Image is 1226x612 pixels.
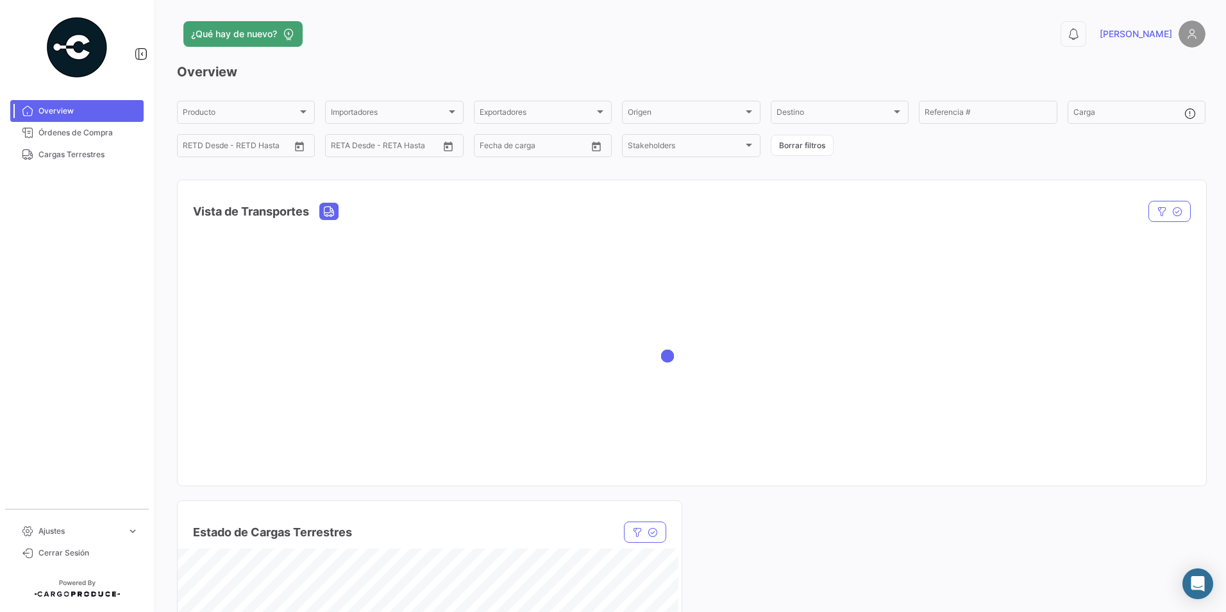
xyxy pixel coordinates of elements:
[38,525,122,537] span: Ajustes
[628,110,743,119] span: Origen
[38,105,139,117] span: Overview
[10,144,144,166] a: Cargas Terrestres
[38,149,139,160] span: Cargas Terrestres
[193,203,309,221] h4: Vista de Transportes
[1182,568,1213,599] div: Abrir Intercom Messenger
[38,547,139,559] span: Cerrar Sesión
[331,110,446,119] span: Importadores
[10,122,144,144] a: Órdenes de Compra
[183,143,206,152] input: Desde
[777,110,891,119] span: Destino
[193,523,352,541] h4: Estado de Cargas Terrestres
[480,143,503,152] input: Desde
[10,100,144,122] a: Overview
[331,143,354,152] input: Desde
[480,110,594,119] span: Exportadores
[191,28,277,40] span: ¿Qué hay de nuevo?
[183,21,303,47] button: ¿Qué hay de nuevo?
[512,143,563,152] input: Hasta
[290,137,309,156] button: Open calendar
[127,525,139,537] span: expand_more
[1100,28,1172,40] span: [PERSON_NAME]
[38,127,139,139] span: Órdenes de Compra
[215,143,266,152] input: Hasta
[363,143,414,152] input: Hasta
[771,135,834,156] button: Borrar filtros
[628,143,743,152] span: Stakeholders
[320,203,338,219] button: Land
[1179,21,1205,47] img: placeholder-user.png
[45,15,109,80] img: powered-by.png
[177,63,1205,81] h3: Overview
[439,137,458,156] button: Open calendar
[587,137,606,156] button: Open calendar
[183,110,298,119] span: Producto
